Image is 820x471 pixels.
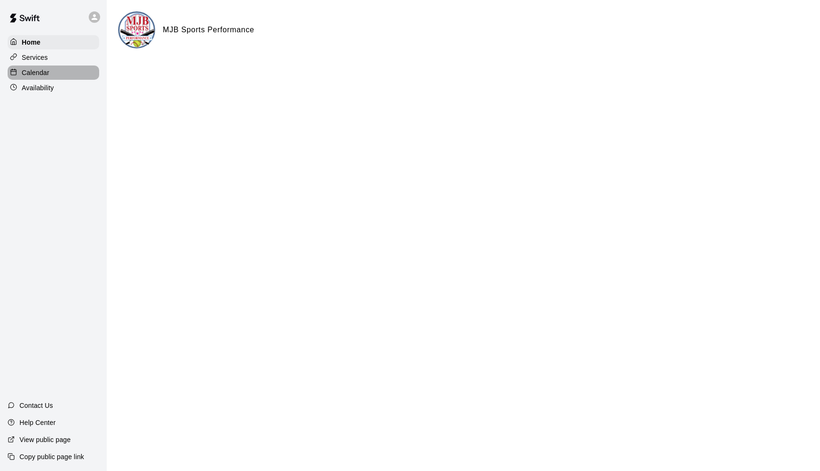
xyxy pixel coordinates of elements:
p: Help Center [19,418,56,427]
p: Home [22,38,41,47]
a: Services [8,50,99,65]
a: Home [8,35,99,49]
p: Copy public page link [19,452,84,462]
p: Services [22,53,48,62]
img: MJB Sports Performance logo [120,13,155,48]
h6: MJB Sports Performance [163,24,254,36]
p: View public page [19,435,71,444]
p: Calendar [22,68,49,77]
p: Contact Us [19,401,53,410]
a: Calendar [8,66,99,80]
p: Availability [22,83,54,93]
a: Availability [8,81,99,95]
